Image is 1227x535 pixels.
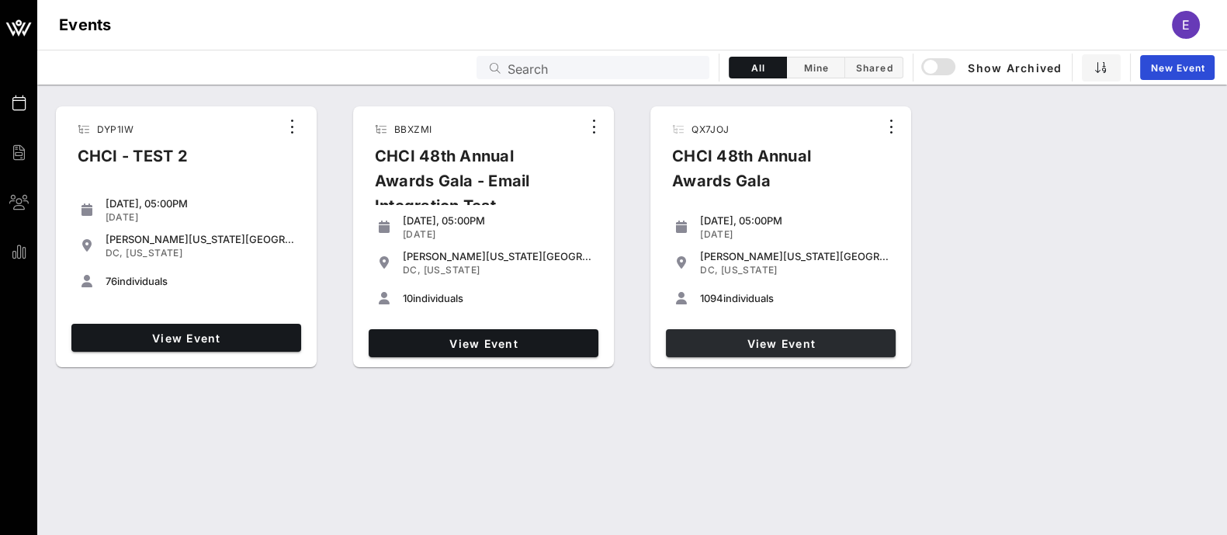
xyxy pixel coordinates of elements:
[403,264,421,276] span: DC,
[700,292,723,304] span: 1094
[106,197,295,210] div: [DATE], 05:00PM
[721,264,778,276] span: [US_STATE]
[403,292,413,304] span: 10
[1140,55,1215,80] a: New Event
[106,233,295,245] div: [PERSON_NAME][US_STATE][GEOGRAPHIC_DATA]
[845,57,903,78] button: Shared
[796,62,835,74] span: Mine
[369,329,598,357] a: View Event
[403,214,592,227] div: [DATE], 05:00PM
[106,247,123,259] span: DC,
[423,264,480,276] span: [US_STATE]
[403,292,592,304] div: individuals
[394,123,432,135] span: BBXZMI
[97,123,133,135] span: DYP1IW
[924,58,1062,77] span: Show Archived
[71,324,301,352] a: View Event
[1149,62,1205,74] span: New Event
[362,144,581,231] div: CHCI 48th Annual Awards Gala - Email Integration Test
[1172,11,1200,39] div: E
[1182,17,1190,33] span: E
[700,250,889,262] div: [PERSON_NAME][US_STATE][GEOGRAPHIC_DATA]
[375,337,592,350] span: View Event
[700,214,889,227] div: [DATE], 05:00PM
[65,144,200,181] div: CHCI - TEST 2
[691,123,729,135] span: QX7JOJ
[660,144,879,206] div: CHCI 48th Annual Awards Gala
[106,211,295,224] div: [DATE]
[923,54,1062,82] button: Show Archived
[126,247,182,259] span: [US_STATE]
[854,62,893,74] span: Shared
[106,275,295,287] div: individuals
[672,337,889,350] span: View Event
[59,12,112,37] h1: Events
[729,57,787,78] button: All
[666,329,896,357] a: View Event
[403,228,592,241] div: [DATE]
[700,228,889,241] div: [DATE]
[700,264,718,276] span: DC,
[78,332,295,345] span: View Event
[700,292,889,304] div: individuals
[787,57,845,78] button: Mine
[739,62,777,74] span: All
[403,250,592,262] div: [PERSON_NAME][US_STATE][GEOGRAPHIC_DATA]
[106,275,117,287] span: 76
